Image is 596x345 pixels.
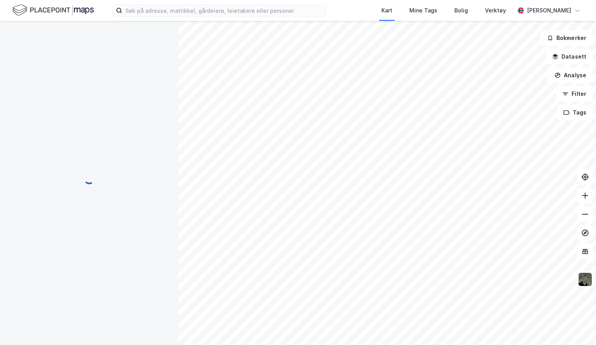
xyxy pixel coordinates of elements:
[557,308,596,345] iframe: Chat Widget
[557,105,593,120] button: Tags
[83,172,95,185] img: spinner.a6d8c91a73a9ac5275cf975e30b51cfb.svg
[578,272,593,287] img: 9k=
[381,6,392,15] div: Kart
[122,5,326,16] input: Søk på adresse, matrikkel, gårdeiere, leietakere eller personer
[409,6,437,15] div: Mine Tags
[527,6,571,15] div: [PERSON_NAME]
[454,6,468,15] div: Bolig
[548,68,593,83] button: Analyse
[556,86,593,102] button: Filter
[557,308,596,345] div: Kontrollprogram for chat
[546,49,593,64] button: Datasett
[541,30,593,46] button: Bokmerker
[485,6,506,15] div: Verktøy
[12,3,94,17] img: logo.f888ab2527a4732fd821a326f86c7f29.svg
